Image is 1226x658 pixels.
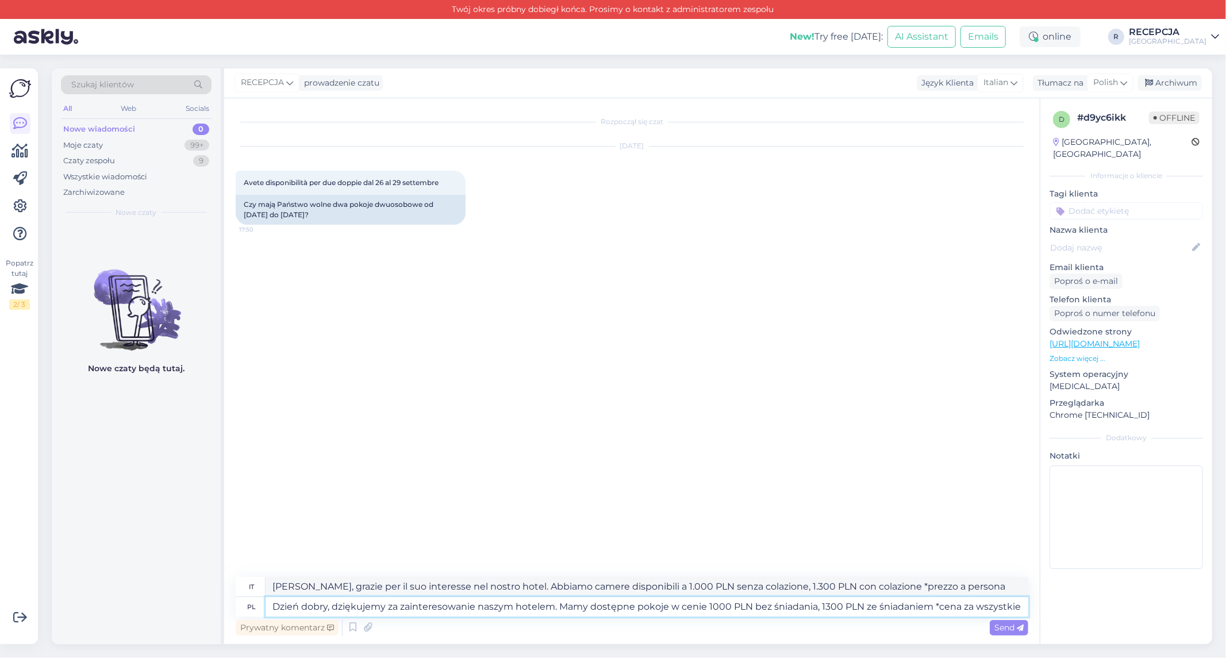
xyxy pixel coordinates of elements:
[1050,450,1203,462] p: Notatki
[266,597,1028,617] textarea: Dzień dobry, dziękujemy za zainteresowanie naszym hotelem. Mamy dostępne pokoje w cenie 1000 PLN ...
[1050,274,1123,289] div: Poproś o e-mail
[52,249,221,352] img: No chats
[1050,338,1140,349] a: [URL][DOMAIN_NAME]
[1129,37,1206,46] div: [GEOGRAPHIC_DATA]
[1050,188,1203,200] p: Tagi klienta
[1050,294,1203,306] p: Telefon klienta
[790,31,814,42] b: New!
[1050,397,1203,409] p: Przeglądarka
[1050,353,1203,364] p: Zobacz więcej ...
[1050,368,1203,380] p: System operacyjny
[185,140,209,151] div: 99+
[1033,77,1083,89] div: Tłumacz na
[247,597,256,617] div: pl
[1053,136,1192,160] div: [GEOGRAPHIC_DATA], [GEOGRAPHIC_DATA]
[116,207,157,218] span: Nowe czaty
[236,117,1028,127] div: Rozpoczął się czat
[9,258,30,310] div: Popatrz tutaj
[1050,326,1203,338] p: Odwiedzone strony
[887,26,956,48] button: AI Assistant
[1059,115,1064,124] span: d
[1129,28,1219,46] a: RECEPCJA[GEOGRAPHIC_DATA]
[1050,202,1203,220] input: Dodać etykietę
[9,78,31,99] img: Askly Logo
[239,225,282,234] span: 17:50
[1093,76,1118,89] span: Polish
[193,155,209,167] div: 9
[61,101,74,116] div: All
[236,141,1028,151] div: [DATE]
[1050,171,1203,181] div: Informacje o kliencie
[266,577,1028,597] textarea: [PERSON_NAME], grazie per il suo interesse nel nostro hotel. Abbiamo camere disponibili a 1.000 P...
[299,77,379,89] div: prowadzenie czatu
[1108,29,1124,45] div: R
[1050,306,1160,321] div: Poproś o numer telefonu
[88,363,185,375] p: Nowe czaty będą tutaj.
[249,577,254,597] div: it
[241,76,284,89] span: RECEPCJA
[1050,241,1190,254] input: Dodaj nazwę
[1050,409,1203,421] p: Chrome [TECHNICAL_ID]
[983,76,1008,89] span: Italian
[1129,28,1206,37] div: RECEPCJA
[994,622,1024,633] span: Send
[63,155,115,167] div: Czaty zespołu
[63,187,125,198] div: Zarchiwizowane
[1050,380,1203,393] p: [MEDICAL_DATA]
[63,140,103,151] div: Moje czaty
[236,620,339,636] div: Prywatny komentarz
[1020,26,1081,47] div: online
[1138,75,1202,91] div: Archiwum
[71,79,134,91] span: Szukaj klientów
[1050,433,1203,443] div: Dodatkowy
[1077,111,1149,125] div: # d9yc6ikk
[790,30,883,44] div: Try free [DATE]:
[917,77,974,89] div: Język Klienta
[1050,261,1203,274] p: Email klienta
[63,124,135,135] div: Nowe wiadomości
[119,101,139,116] div: Web
[1050,224,1203,236] p: Nazwa klienta
[1149,111,1200,124] span: Offline
[193,124,209,135] div: 0
[244,178,439,187] span: Avete disponibilità per due doppie dal 26 al 29 settembre
[9,299,30,310] div: 2 / 3
[63,171,147,183] div: Wszystkie wiadomości
[236,195,466,225] div: Czy mają Państwo wolne dwa pokoje dwuosobowe od [DATE] do [DATE]?
[960,26,1006,48] button: Emails
[183,101,212,116] div: Socials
